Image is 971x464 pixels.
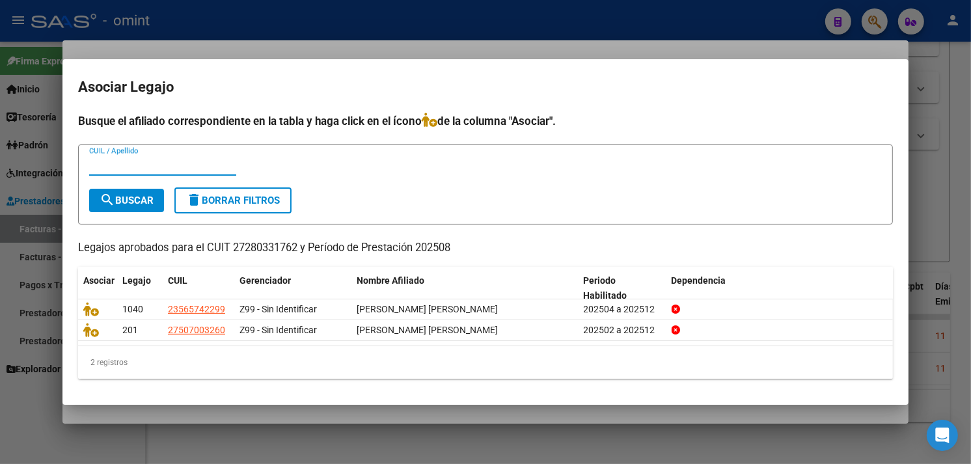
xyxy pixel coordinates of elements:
datatable-header-cell: Periodo Habilitado [579,267,666,310]
span: Nombre Afiliado [357,275,424,286]
span: CUIL [168,275,187,286]
datatable-header-cell: Nombre Afiliado [351,267,579,310]
h2: Asociar Legajo [78,75,893,100]
mat-icon: search [100,192,115,208]
span: 23565742299 [168,304,225,314]
p: Legajos aprobados para el CUIT 27280331762 y Período de Prestación 202508 [78,240,893,256]
h4: Busque el afiliado correspondiente en la tabla y haga click en el ícono de la columna "Asociar". [78,113,893,130]
datatable-header-cell: Asociar [78,267,117,310]
div: 202502 a 202512 [584,323,661,338]
div: 2 registros [78,346,893,379]
span: Dependencia [672,275,726,286]
span: Gerenciador [239,275,291,286]
button: Borrar Filtros [174,187,292,213]
span: Buscar [100,195,154,206]
mat-icon: delete [186,192,202,208]
datatable-header-cell: Dependencia [666,267,894,310]
span: 1040 [122,304,143,314]
span: 201 [122,325,138,335]
span: GARCIA SALVI LUCIANA JULIETA [357,325,498,335]
span: Periodo Habilitado [584,275,627,301]
span: MANSILLA FERNANDEZ VALENTIN CONSTANTINO [357,304,498,314]
datatable-header-cell: Legajo [117,267,163,310]
datatable-header-cell: Gerenciador [234,267,351,310]
span: Asociar [83,275,115,286]
span: 27507003260 [168,325,225,335]
datatable-header-cell: CUIL [163,267,234,310]
span: Z99 - Sin Identificar [239,304,317,314]
div: 202504 a 202512 [584,302,661,317]
div: Open Intercom Messenger [927,420,958,451]
span: Borrar Filtros [186,195,280,206]
span: Z99 - Sin Identificar [239,325,317,335]
button: Buscar [89,189,164,212]
span: Legajo [122,275,151,286]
